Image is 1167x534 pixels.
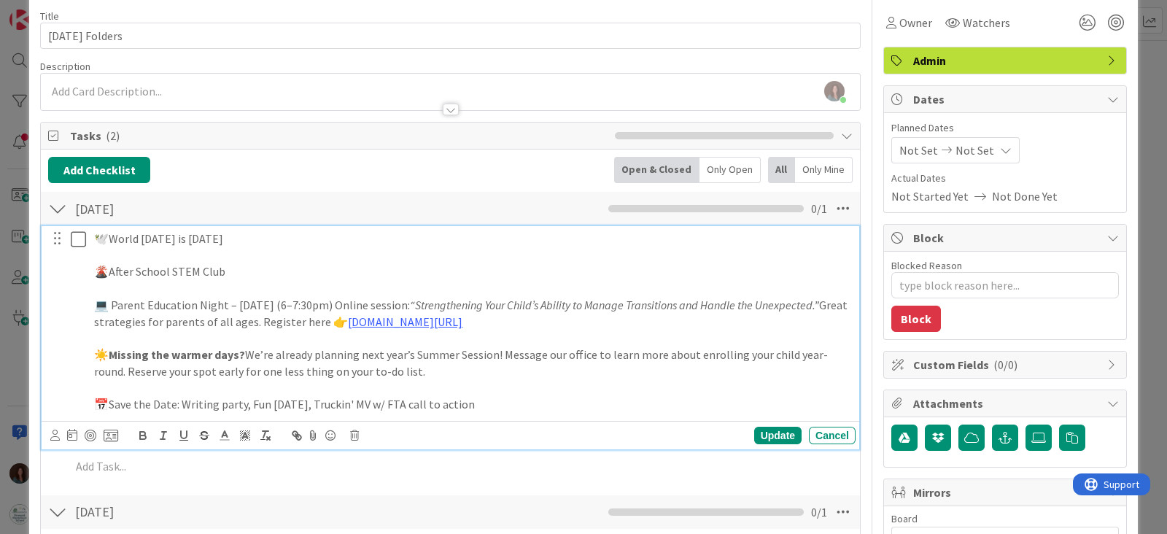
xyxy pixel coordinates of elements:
span: Mirrors [913,484,1100,501]
span: 0 / 1 [811,200,827,217]
label: Title [40,9,59,23]
div: Update [754,427,802,444]
span: Board [891,514,918,524]
span: 0 / 1 [811,503,827,521]
strong: Missing the warmer days? [109,347,245,362]
p: 🌋After School STEM Club [94,263,850,280]
p: ☀️ We’re already planning next year’s Summer Session! Message our office to learn more about enro... [94,347,850,379]
p: 💻 Parent Education Night – [DATE] (6–7:30pm) Online session: Great strategies for parents of all ... [94,297,850,330]
span: Watchers [963,14,1010,31]
button: Add Checklist [48,157,150,183]
span: Planned Dates [891,120,1119,136]
span: ( 0/0 ) [993,357,1017,372]
label: Blocked Reason [891,259,962,272]
button: Block [891,306,941,332]
div: Cancel [809,427,856,444]
span: Owner [899,14,932,31]
span: Actual Dates [891,171,1119,186]
div: Only Open [699,157,761,183]
img: OCY08dXc8IdnIpmaIgmOpY5pXBdHb5bl.jpg [824,81,845,101]
span: Attachments [913,395,1100,412]
span: Custom Fields [913,356,1100,374]
input: Add Checklist... [70,196,398,222]
span: ( 2 ) [106,128,120,143]
span: Admin [913,52,1100,69]
input: type card name here... [40,23,861,49]
span: Block [913,229,1100,247]
span: Support [31,2,66,20]
span: Not Set [955,142,994,159]
p: 📅Save the Date: Writing party, Fun [DATE], Truckin' MV w/ FTA call to action [94,396,850,413]
div: All [768,157,795,183]
em: “Strengthening Your Child’s Ability to Manage Transitions and Handle the Unexpected.” [410,298,819,312]
span: Not Set [899,142,938,159]
p: 🕊️World [DATE] is [DATE] [94,231,850,247]
span: Not Started Yet [891,187,969,205]
span: Not Done Yet [992,187,1058,205]
div: Only Mine [795,157,853,183]
span: Dates [913,90,1100,108]
span: Description [40,60,90,73]
input: Add Checklist... [70,499,398,525]
div: Open & Closed [614,157,699,183]
span: Tasks [70,127,608,144]
a: [DOMAIN_NAME][URL] [348,314,462,329]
